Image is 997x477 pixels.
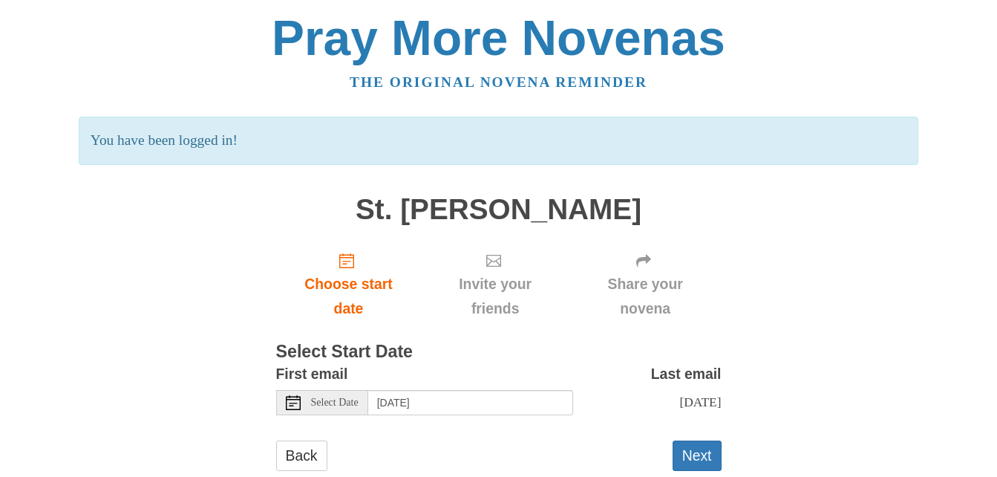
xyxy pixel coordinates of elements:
[272,10,725,65] a: Pray More Novenas
[79,117,918,165] p: You have been logged in!
[276,362,348,386] label: First email
[311,397,359,408] span: Select Date
[276,343,722,362] h3: Select Start Date
[651,362,722,386] label: Last email
[276,240,422,328] a: Choose start date
[569,240,722,328] div: Click "Next" to confirm your start date first.
[679,395,721,409] span: [DATE]
[421,240,569,328] div: Click "Next" to confirm your start date first.
[276,194,722,226] h1: St. [PERSON_NAME]
[673,441,722,471] button: Next
[276,441,327,471] a: Back
[350,74,647,90] a: The original novena reminder
[291,272,407,321] span: Choose start date
[436,272,554,321] span: Invite your friends
[584,272,707,321] span: Share your novena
